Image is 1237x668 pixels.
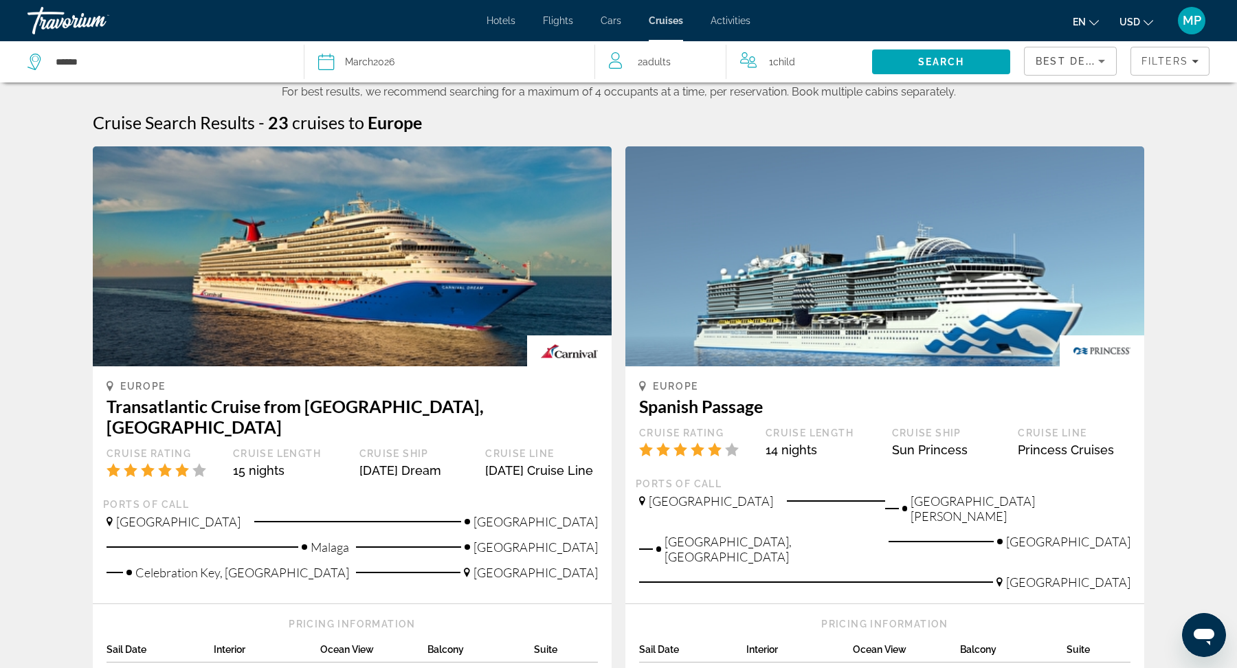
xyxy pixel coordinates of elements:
span: USD [1119,16,1140,27]
div: Balcony [427,644,535,663]
span: March [345,56,373,67]
span: cruises to [292,112,364,133]
div: Sail Date [107,644,214,663]
div: Pricing Information [639,618,1130,630]
div: Interior [746,644,854,663]
img: Transatlantic Cruise from Barcelona, Spain [93,146,612,366]
div: [DATE] Cruise Line [485,463,598,478]
button: Select cruise date [318,41,581,82]
span: Europe [653,381,698,392]
div: Ocean View [320,644,427,663]
button: Travelers: 2 adults, 1 child [595,41,872,82]
img: Cruise company logo [527,335,612,366]
div: Ports of call [103,498,601,511]
div: Princess Cruises [1018,443,1130,457]
div: Suite [1067,644,1130,663]
span: 2 [638,52,671,71]
div: Pricing Information [107,618,598,630]
div: 14 nights [766,443,878,457]
span: Child [773,56,795,67]
span: [GEOGRAPHIC_DATA][PERSON_NAME] [911,493,1130,524]
span: [GEOGRAPHIC_DATA] [473,514,598,529]
h1: Cruise Search Results [93,112,255,133]
div: Ports of call [636,478,1134,490]
span: [GEOGRAPHIC_DATA] [116,514,241,529]
div: Sail Date [639,644,746,663]
div: 2026 [345,52,394,71]
span: 23 [268,112,289,133]
button: Change language [1073,12,1099,32]
span: [GEOGRAPHIC_DATA] [473,539,598,555]
div: Sun Princess [892,443,1005,457]
span: en [1073,16,1086,27]
div: Interior [214,644,321,663]
div: Cruise Line [1018,427,1130,439]
button: User Menu [1174,6,1210,35]
input: Select cruise destination [54,52,283,72]
div: Balcony [960,644,1067,663]
span: [GEOGRAPHIC_DATA] [649,493,773,509]
div: Suite [534,644,598,663]
a: Hotels [487,15,515,26]
span: Best Deals [1036,56,1107,67]
div: Cruise Rating [639,427,752,439]
div: Cruise Line [485,447,598,460]
button: Change currency [1119,12,1153,32]
img: Cruise company logo [1060,335,1144,366]
div: Cruise Ship [359,447,472,460]
span: [GEOGRAPHIC_DATA], [GEOGRAPHIC_DATA] [665,534,882,564]
a: Cruises [649,15,683,26]
div: [DATE] Dream [359,463,472,478]
a: Flights [543,15,573,26]
h3: Spanish Passage [639,396,1130,416]
img: Spanish Passage [625,146,1144,366]
a: Activities [711,15,750,26]
span: - [258,112,265,133]
span: Malaga [311,539,349,555]
span: [GEOGRAPHIC_DATA] [1006,534,1130,549]
div: Cruise Ship [892,427,1005,439]
div: Cruise Rating [107,447,219,460]
span: [GEOGRAPHIC_DATA] [1006,575,1130,590]
h3: Transatlantic Cruise from [GEOGRAPHIC_DATA], [GEOGRAPHIC_DATA] [107,396,598,437]
a: Cars [601,15,621,26]
span: Europe [120,381,166,392]
span: Europe [368,112,422,133]
button: Filters [1130,47,1210,76]
span: Search [918,56,965,67]
span: Adults [643,56,671,67]
span: 1 [769,52,795,71]
span: MP [1183,14,1201,27]
div: 15 nights [233,463,346,478]
span: Filters [1141,56,1188,67]
a: Travorium [27,3,165,38]
div: Cruise Length [233,447,346,460]
iframe: Button to launch messaging window [1182,613,1226,657]
span: Celebration Key, [GEOGRAPHIC_DATA] [135,565,349,580]
button: Search [872,49,1010,74]
div: Cruise Length [766,427,878,439]
mat-select: Sort by [1036,53,1105,69]
span: [GEOGRAPHIC_DATA] [473,565,598,580]
div: Ocean View [853,644,960,663]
